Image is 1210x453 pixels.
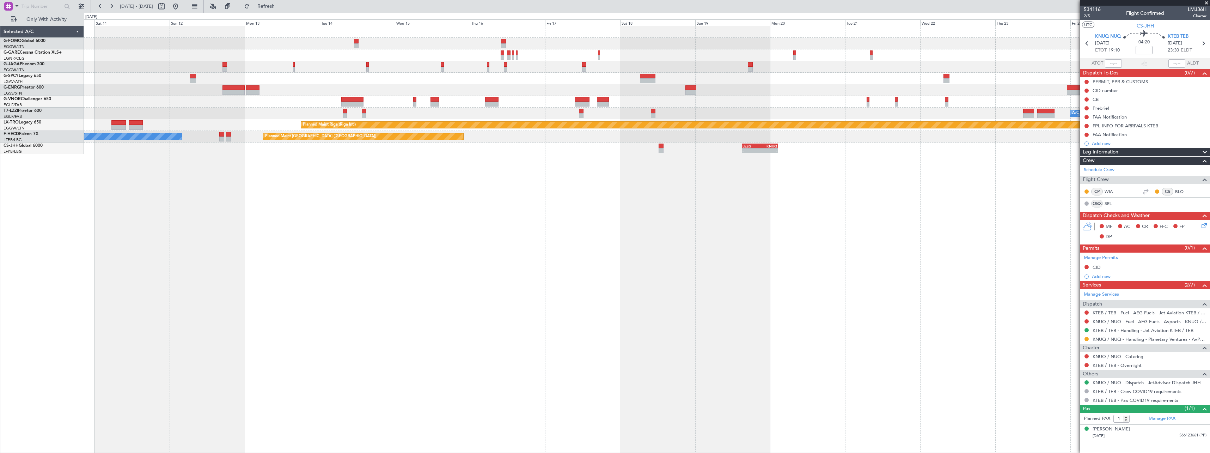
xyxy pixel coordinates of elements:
span: G-JAGA [4,62,20,66]
span: AC [1124,223,1130,230]
a: BLO [1175,188,1191,195]
a: EGLF/FAB [4,114,22,119]
a: LFPB/LBG [4,149,22,154]
a: LFPB/LBG [4,137,22,143]
span: [DATE] [1168,40,1182,47]
div: Thu 23 [995,19,1070,26]
a: G-FOMOGlobal 6000 [4,39,45,43]
div: [DATE] [85,14,97,20]
span: 566123661 (PP) [1179,433,1206,439]
a: EGNR/CEG [4,56,25,61]
span: G-SPCY [4,74,19,78]
a: F-HECDFalcon 7X [4,132,38,136]
span: KNUQ NUQ [1095,33,1121,40]
span: 534116 [1084,6,1101,13]
button: UTC [1082,22,1094,28]
div: Add new [1092,140,1206,146]
a: EGGW/LTN [4,67,25,73]
span: ETOT [1095,47,1107,54]
div: Mon 20 [770,19,845,26]
span: Dispatch Checks and Weather [1083,212,1150,220]
div: Planned Maint Riga (Riga Intl) [303,120,356,130]
a: WIA [1105,188,1120,195]
a: KTEB / TEB - Crew COVID19 requirements [1093,388,1181,394]
a: T7-LZZIPraetor 600 [4,109,42,113]
span: (0/7) [1185,69,1195,77]
a: EGGW/LTN [4,44,25,49]
div: Sat 18 [620,19,695,26]
a: G-GARECessna Citation XLS+ [4,50,62,55]
div: Fri 24 [1070,19,1145,26]
span: ELDT [1181,47,1192,54]
span: [DATE] [1093,433,1105,439]
div: FAA Notification [1093,114,1127,120]
span: [DATE] [1095,40,1110,47]
a: G-SPCYLegacy 650 [4,74,41,78]
div: Wed 22 [920,19,995,26]
span: Others [1083,370,1098,378]
div: CB [1093,96,1099,102]
div: LEZG [742,144,760,148]
div: CID number [1093,87,1118,93]
a: Manage Permits [1084,254,1118,261]
span: 23:30 [1168,47,1179,54]
div: FAA Notification [1093,132,1127,138]
span: G-FOMO [4,39,22,43]
span: Dispatch [1083,300,1102,308]
div: OBX [1091,200,1103,207]
span: Crew [1083,157,1095,165]
span: 04:20 [1138,39,1150,46]
div: Thu 16 [470,19,545,26]
span: G-ENRG [4,85,20,90]
span: FFC [1160,223,1168,230]
div: Tue 21 [845,19,920,26]
a: EGSS/STN [4,91,22,96]
div: CP [1091,188,1103,195]
a: G-JAGAPhenom 300 [4,62,44,66]
a: KTEB / TEB - Pax COVID19 requirements [1093,397,1178,403]
a: Manage PAX [1149,415,1175,422]
a: KNUQ / NUQ - Fuel - AEG Fuels - Avports - KNUQ / NUQ [1093,319,1206,325]
span: DP [1106,234,1112,241]
span: Dispatch To-Dos [1083,69,1118,77]
div: [PERSON_NAME] [1093,426,1130,433]
div: Sun 12 [170,19,245,26]
input: --:-- [1105,59,1122,68]
div: Planned Maint [GEOGRAPHIC_DATA] ([GEOGRAPHIC_DATA]) [265,131,376,142]
a: LX-TROLegacy 650 [4,120,41,125]
div: Add new [1092,273,1206,279]
span: CS-JHH [1137,22,1154,30]
span: G-VNOR [4,97,21,101]
span: Charter [1083,344,1100,352]
div: KNUQ [760,144,777,148]
span: G-GARE [4,50,20,55]
a: CS-JHHGlobal 6000 [4,144,43,148]
span: Pax [1083,405,1090,413]
span: (1/1) [1185,405,1195,412]
span: 2/5 [1084,13,1101,19]
div: A/C Unavailable [GEOGRAPHIC_DATA] ([GEOGRAPHIC_DATA]) [1072,108,1187,119]
span: Services [1083,281,1101,289]
a: KNUQ / NUQ - Catering [1093,354,1143,360]
div: Tue 14 [320,19,395,26]
span: F-HECD [4,132,19,136]
span: Only With Activity [18,17,74,22]
a: SEL [1105,200,1120,207]
span: MF [1106,223,1112,230]
div: FPL INFO FOR ARRIVALS KTEB [1093,123,1158,129]
span: (2/7) [1185,281,1195,289]
a: G-VNORChallenger 650 [4,97,51,101]
span: [DATE] - [DATE] [120,3,153,10]
a: Schedule Crew [1084,167,1114,174]
span: 19:10 [1108,47,1120,54]
a: KNUQ / NUQ - Dispatch - JetAdvisor Dispatch JHH [1093,380,1201,386]
a: KTEB / TEB - Handling - Jet Aviation KTEB / TEB [1093,327,1193,333]
span: LX-TRO [4,120,19,125]
a: LGAV/ATH [4,79,23,84]
div: Sun 19 [695,19,770,26]
div: CID [1093,264,1101,270]
div: Flight Confirmed [1126,10,1164,17]
span: T7-LZZI [4,109,18,113]
div: Sat 11 [94,19,170,26]
div: PERMIT, PPR & CUSTOMS [1093,79,1148,85]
